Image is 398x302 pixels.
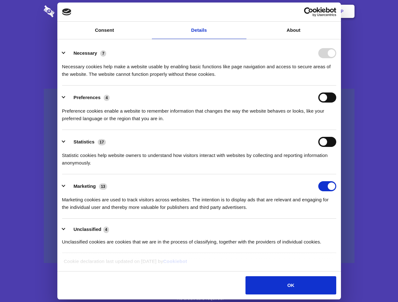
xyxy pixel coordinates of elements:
a: Usercentrics Cookiebot - opens in a new window [281,7,336,17]
span: 13 [99,183,107,190]
label: Necessary [73,50,97,56]
button: Statistics (17) [62,137,110,147]
div: Preference cookies enable a website to remember information that changes the way the website beha... [62,103,336,122]
div: Unclassified cookies are cookies that we are in the process of classifying, together with the pro... [62,233,336,246]
a: Details [152,22,246,39]
button: Unclassified (4) [62,226,113,233]
label: Marketing [73,183,96,189]
button: Necessary (7) [62,48,110,58]
h4: Auto-redaction of sensitive data, encrypted data sharing and self-destructing private chats. Shar... [44,57,355,78]
div: Cookie declaration last updated on [DATE] by [59,258,339,270]
a: Login [286,2,313,21]
a: Contact [256,2,285,21]
button: Preferences (4) [62,92,114,103]
div: Marketing cookies are used to track visitors across websites. The intention is to display ads tha... [62,191,336,211]
img: logo-wordmark-white-trans-d4663122ce5f474addd5e946df7df03e33cb6a1c49d2221995e7729f52c070b2.svg [44,5,98,17]
button: Marketing (13) [62,181,111,191]
button: OK [245,276,336,294]
div: Statistic cookies help website owners to understand how visitors interact with websites by collec... [62,147,336,167]
div: Necessary cookies help make a website usable by enabling basic functions like page navigation and... [62,58,336,78]
span: 4 [104,95,110,101]
iframe: Drift Widget Chat Controller [366,271,390,294]
span: 7 [100,50,106,57]
a: Cookiebot [163,259,187,264]
span: 17 [98,139,106,145]
a: Pricing [185,2,212,21]
a: About [246,22,341,39]
label: Statistics [73,139,95,144]
img: logo [62,8,72,15]
span: 4 [103,226,109,233]
label: Preferences [73,95,101,100]
a: Wistia video thumbnail [44,89,355,263]
h1: Eliminate Slack Data Loss. [44,28,355,51]
a: Consent [57,22,152,39]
